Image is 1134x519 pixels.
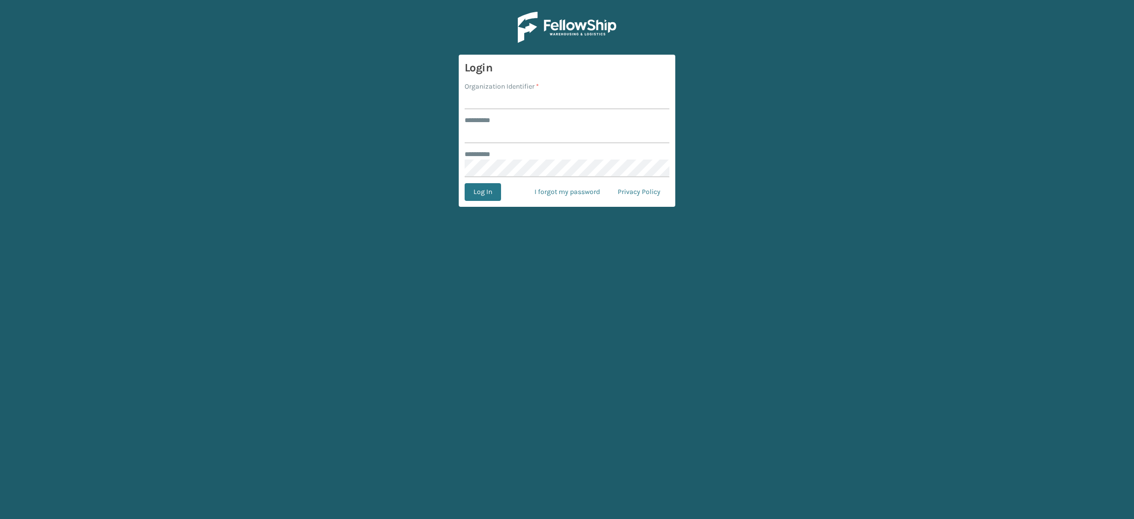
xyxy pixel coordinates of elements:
button: Log In [465,183,501,201]
img: Logo [518,12,616,43]
a: Privacy Policy [609,183,669,201]
a: I forgot my password [526,183,609,201]
h3: Login [465,61,669,75]
label: Organization Identifier [465,81,539,92]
